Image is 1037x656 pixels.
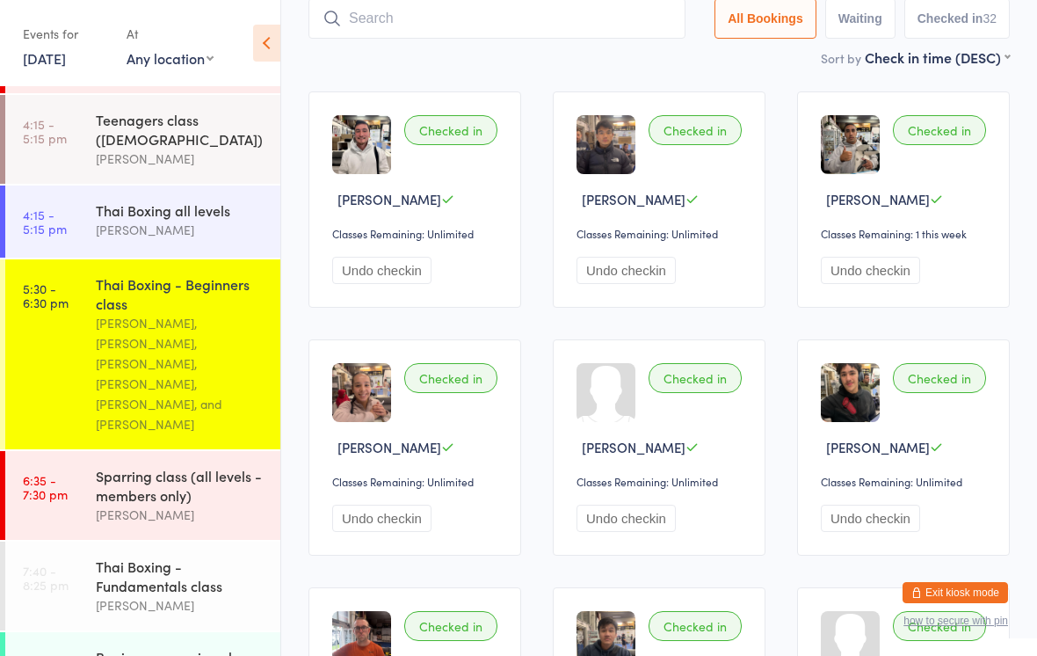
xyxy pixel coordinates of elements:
div: [PERSON_NAME], [PERSON_NAME], [PERSON_NAME], [PERSON_NAME], [PERSON_NAME], and [PERSON_NAME] [96,313,265,434]
button: Undo checkin [577,505,676,532]
label: Sort by [821,49,861,67]
a: 4:15 -5:15 pmThai Boxing all levels[PERSON_NAME] [5,186,280,258]
time: 4:15 - 5:15 pm [23,117,67,145]
div: [PERSON_NAME] [96,149,265,169]
img: image1719483869.png [577,115,635,174]
div: Classes Remaining: Unlimited [821,474,991,489]
span: [PERSON_NAME] [582,438,685,456]
button: Undo checkin [821,257,920,284]
div: At [127,19,214,48]
button: Undo checkin [332,505,431,532]
div: Classes Remaining: 1 this week [821,226,991,241]
time: 6:35 - 7:30 pm [23,473,68,501]
span: [PERSON_NAME] [337,438,441,456]
div: [PERSON_NAME] [96,595,265,616]
img: image1725352167.png [821,115,880,174]
button: Undo checkin [332,257,431,284]
div: Thai Boxing - Beginners class [96,274,265,313]
div: Checked in [893,115,986,145]
span: [PERSON_NAME] [337,190,441,208]
a: [DATE] [23,48,66,68]
button: Undo checkin [821,505,920,532]
div: Checked in [893,363,986,393]
time: 5:30 - 6:30 pm [23,281,69,310]
div: Thai Boxing all levels [96,200,265,220]
div: Checked in [649,363,742,393]
button: Undo checkin [577,257,676,284]
time: 7:40 - 8:25 pm [23,564,69,592]
div: Check in time (DESC) [865,47,1010,67]
img: image1719828781.png [821,363,880,422]
span: [PERSON_NAME] [826,190,930,208]
span: [PERSON_NAME] [826,438,930,456]
time: 4:15 - 5:15 pm [23,208,67,236]
div: Classes Remaining: Unlimited [577,226,747,241]
div: Any location [127,48,214,68]
div: Teenagers class ([DEMOGRAPHIC_DATA]) [96,110,265,149]
div: Thai Boxing - Fundamentals class [96,557,265,595]
div: 32 [983,11,997,26]
div: [PERSON_NAME] [96,220,265,240]
span: [PERSON_NAME] [582,190,685,208]
a: 6:35 -7:30 pmSparring class (all levels - members only)[PERSON_NAME] [5,451,280,540]
button: how to secure with pin [903,615,1008,627]
a: 4:15 -5:15 pmTeenagers class ([DEMOGRAPHIC_DATA])[PERSON_NAME] [5,95,280,184]
div: Sparring class (all levels - members only) [96,466,265,505]
div: Classes Remaining: Unlimited [577,474,747,489]
div: Events for [23,19,109,48]
div: Checked in [404,115,497,145]
div: Classes Remaining: Unlimited [332,474,503,489]
div: Checked in [404,363,497,393]
a: 7:40 -8:25 pmThai Boxing - Fundamentals class[PERSON_NAME] [5,542,280,630]
img: image1719827438.png [332,115,391,174]
div: Checked in [404,611,497,641]
div: Classes Remaining: Unlimited [332,226,503,241]
div: Checked in [893,611,986,641]
div: [PERSON_NAME] [96,505,265,525]
button: Exit kiosk mode [903,582,1008,603]
img: image1719481304.png [332,363,391,422]
a: 5:30 -6:30 pmThai Boxing - Beginners class[PERSON_NAME], [PERSON_NAME], [PERSON_NAME], [PERSON_NA... [5,259,280,449]
div: Checked in [649,611,742,641]
div: Checked in [649,115,742,145]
